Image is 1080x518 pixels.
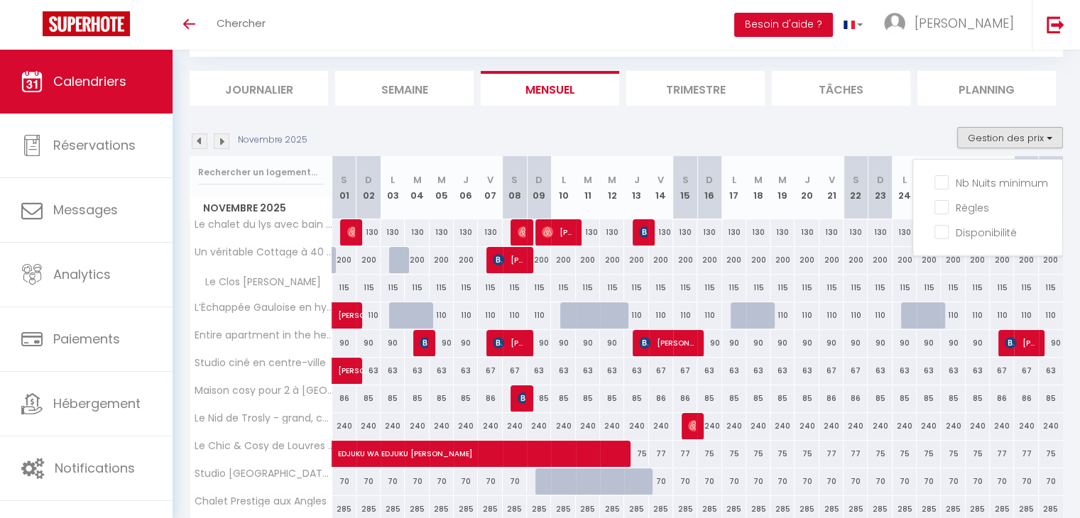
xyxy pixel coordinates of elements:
div: 90 [356,330,381,356]
th: 06 [454,156,478,219]
th: 02 [356,156,381,219]
div: 115 [478,275,502,301]
abbr: S [682,173,689,187]
div: 130 [600,219,624,246]
div: 85 [722,385,746,412]
span: Entire apartment in the heart of the city center [192,330,334,341]
img: ... [884,13,905,34]
div: 130 [454,219,478,246]
div: 240 [868,413,892,439]
div: 63 [941,358,965,384]
div: 67 [673,358,697,384]
div: 90 [576,330,600,356]
div: 130 [405,219,429,246]
div: 85 [527,385,551,412]
div: 90 [527,330,551,356]
span: [PERSON_NAME] [338,294,371,321]
div: 85 [1039,385,1063,412]
div: 110 [941,302,965,329]
div: 240 [697,413,721,439]
div: 200 [454,247,478,273]
div: 85 [381,385,405,412]
div: 63 [405,358,429,384]
span: Hébergement [53,395,141,412]
div: 90 [917,330,941,356]
div: 110 [649,302,673,329]
div: 130 [673,219,697,246]
div: 90 [844,330,868,356]
abbr: D [877,173,884,187]
div: 240 [844,413,868,439]
div: 240 [332,413,356,439]
div: 110 [430,302,454,329]
div: 90 [966,330,990,356]
li: Mensuel [481,71,619,106]
div: 240 [893,413,917,439]
th: 25 [917,156,941,219]
div: 130 [576,219,600,246]
div: 200 [770,247,795,273]
div: 115 [819,275,844,301]
div: 240 [770,413,795,439]
div: 130 [844,219,868,246]
div: 130 [868,219,892,246]
div: 200 [405,247,429,273]
abbr: M [584,173,592,187]
div: 200 [722,247,746,273]
div: 200 [430,247,454,273]
div: 63 [917,358,941,384]
div: 240 [551,413,575,439]
span: Maison cosy pour 2 à [GEOGRAPHIC_DATA] – véranda & jardin [192,385,334,396]
div: 240 [746,413,770,439]
div: 115 [966,275,990,301]
a: EDJUKU WA EDJUKU [PERSON_NAME] [332,441,356,468]
th: 15 [673,156,697,219]
div: 90 [600,330,624,356]
div: 63 [868,358,892,384]
div: 85 [356,385,381,412]
span: [PERSON_NAME] [639,329,695,356]
span: Novembre 2025 [190,198,332,219]
div: 86 [844,385,868,412]
div: 115 [454,275,478,301]
span: Messages [53,201,118,219]
span: L’Échappée Gauloise en hypercentre [192,302,334,313]
div: 240 [454,413,478,439]
span: SARL [PERSON_NAME] [688,412,696,439]
div: 110 [844,302,868,329]
div: 240 [795,413,819,439]
div: 85 [430,385,454,412]
div: 200 [893,247,917,273]
div: 115 [673,275,697,301]
abbr: S [853,173,859,187]
div: 240 [624,413,648,439]
li: Tâches [772,71,910,106]
abbr: J [633,173,639,187]
div: 86 [990,385,1014,412]
div: 200 [844,247,868,273]
div: 240 [649,413,673,439]
th: 13 [624,156,648,219]
div: 63 [746,358,770,384]
div: 90 [551,330,575,356]
div: 90 [795,330,819,356]
img: logout [1047,16,1064,33]
th: 18 [746,156,770,219]
span: [PERSON_NAME] [1005,329,1037,356]
div: 240 [600,413,624,439]
div: 200 [551,247,575,273]
div: 110 [990,302,1014,329]
div: 115 [941,275,965,301]
div: 90 [697,330,721,356]
th: 29 [1014,156,1038,219]
div: 85 [917,385,941,412]
div: 110 [819,302,844,329]
li: Trimestre [626,71,765,106]
th: 23 [868,156,892,219]
div: 240 [503,413,527,439]
div: 90 [746,330,770,356]
div: 85 [795,385,819,412]
div: 110 [1014,302,1038,329]
div: 63 [527,358,551,384]
div: 67 [819,358,844,384]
